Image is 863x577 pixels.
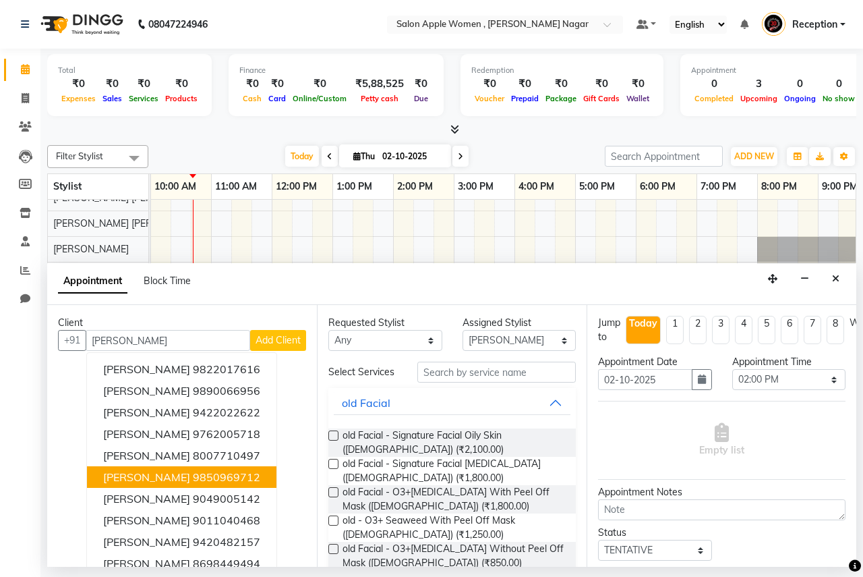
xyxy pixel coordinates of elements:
button: Add Client [250,330,306,351]
div: Total [58,65,201,76]
li: 7 [804,316,821,344]
ngb-highlight: 9890066956 [193,384,260,397]
a: 6:00 PM [636,177,679,196]
span: Ongoing [781,94,819,103]
div: Finance [239,65,433,76]
span: Wallet [623,94,653,103]
ngb-highlight: 9822017616 [193,362,260,376]
ngb-highlight: 9420482157 [193,535,260,549]
div: ₹0 [99,76,125,92]
img: Reception [762,12,785,36]
span: Card [265,94,289,103]
span: Cash [239,94,265,103]
span: Add Client [256,334,301,346]
div: ₹0 [289,76,350,92]
span: Petty cash [357,94,402,103]
span: Sales [99,94,125,103]
span: [PERSON_NAME] [103,362,190,376]
button: ADD NEW [731,147,777,166]
span: Upcoming [737,94,781,103]
span: Voucher [471,94,508,103]
button: old Facial [334,391,570,415]
span: ADD NEW [734,151,774,161]
ngb-highlight: 9850969712 [193,470,260,484]
li: 8 [827,316,844,344]
div: ₹0 [508,76,542,92]
li: 5 [758,316,775,344]
span: Completed [691,94,737,103]
input: yyyy-mm-dd [598,369,692,390]
span: [PERSON_NAME] [103,384,190,397]
div: ₹5,88,525 [350,76,409,92]
input: 2025-10-02 [378,146,446,167]
span: [PERSON_NAME] [103,514,190,527]
span: Online/Custom [289,94,350,103]
span: old Facial - O3+[MEDICAL_DATA] Without Peel Off Mask ([DEMOGRAPHIC_DATA]) (₹850.00) [343,542,565,570]
ngb-highlight: 8007710497 [193,449,260,462]
a: 8:00 PM [758,177,800,196]
a: 12:00 PM [272,177,320,196]
span: [PERSON_NAME] [PERSON_NAME] [53,192,207,204]
div: old Facial [342,395,390,411]
ngb-highlight: 9762005718 [193,427,260,441]
a: 3:00 PM [454,177,497,196]
div: Select Services [318,365,407,379]
button: +91 [58,330,86,351]
span: [PERSON_NAME] [103,406,190,419]
span: [PERSON_NAME] [103,535,190,549]
span: old Facial - Signature Facial [MEDICAL_DATA] ([DEMOGRAPHIC_DATA]) (₹1,800.00) [343,457,565,485]
div: 3 [737,76,781,92]
a: 11:00 AM [212,177,260,196]
div: Requested Stylist [328,316,442,330]
span: Services [125,94,162,103]
a: 5:00 PM [576,177,618,196]
div: ₹0 [239,76,265,92]
div: ₹0 [58,76,99,92]
span: Filter Stylist [56,150,103,161]
span: [PERSON_NAME] [53,243,129,255]
div: Client [58,316,306,330]
a: 4:00 PM [515,177,558,196]
div: Status [598,526,712,540]
span: [PERSON_NAME] [103,427,190,441]
div: Today [629,317,657,331]
button: Close [826,269,845,290]
div: Redemption [471,65,653,76]
div: ₹0 [125,76,162,92]
a: 9:00 PM [819,177,861,196]
span: Today [285,146,319,167]
li: 4 [735,316,752,344]
span: [PERSON_NAME] [PERSON_NAME] [53,217,207,229]
a: 7:00 PM [697,177,740,196]
li: 1 [666,316,684,344]
div: ₹0 [162,76,201,92]
div: ₹0 [623,76,653,92]
input: Search Appointment [605,146,723,167]
li: 3 [712,316,730,344]
a: 2:00 PM [394,177,436,196]
div: ₹0 [471,76,508,92]
span: old - O3+ Seaweed With Peel Off Mask ([DEMOGRAPHIC_DATA]) (₹1,250.00) [343,514,565,542]
span: Block Time [144,275,191,287]
div: Jump to [598,316,620,344]
div: ₹0 [409,76,433,92]
b: 08047224946 [148,5,208,43]
a: 1:00 PM [333,177,376,196]
span: [PERSON_NAME] [103,449,190,462]
img: logo [34,5,127,43]
span: Thu [350,151,378,161]
div: 0 [691,76,737,92]
span: [PERSON_NAME] [103,492,190,505]
div: 0 [781,76,819,92]
span: Package [542,94,580,103]
span: old Facial - Signature Facial Oily Skin ([DEMOGRAPHIC_DATA]) (₹2,100.00) [343,429,565,457]
span: Stylist [53,180,82,192]
span: Empty list [699,423,744,458]
span: Expenses [58,94,99,103]
div: ₹0 [542,76,580,92]
ngb-highlight: 9422022622 [193,406,260,419]
a: 10:00 AM [151,177,200,196]
li: 6 [781,316,798,344]
input: Search by Name/Mobile/Email/Code [86,330,250,351]
span: Appointment [58,269,127,294]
